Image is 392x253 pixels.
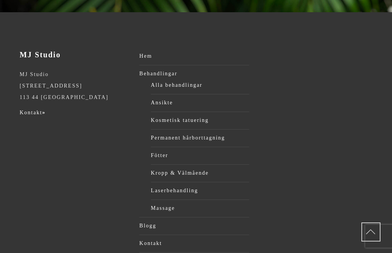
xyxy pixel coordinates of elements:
[151,203,249,214] a: Massage
[151,79,249,91] a: Alla behandlingar
[151,97,249,109] a: Ansikte
[20,50,129,59] h3: MJ Studio
[139,220,249,232] a: Blogg
[20,110,46,115] a: Kontakt»
[139,238,249,249] a: Kontakt
[151,185,249,196] a: Laserbehandling
[151,132,249,144] a: Permanent hårborttagning
[42,110,46,115] strong: »
[151,150,249,161] a: Fötter
[139,50,249,62] a: Hem
[151,167,249,179] a: Kropp & Välmående
[139,68,249,79] a: Behandlingar
[151,115,249,126] a: Kosmetisk tatuering
[20,69,129,103] p: MJ Studio [STREET_ADDRESS] 113 44 [GEOGRAPHIC_DATA]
